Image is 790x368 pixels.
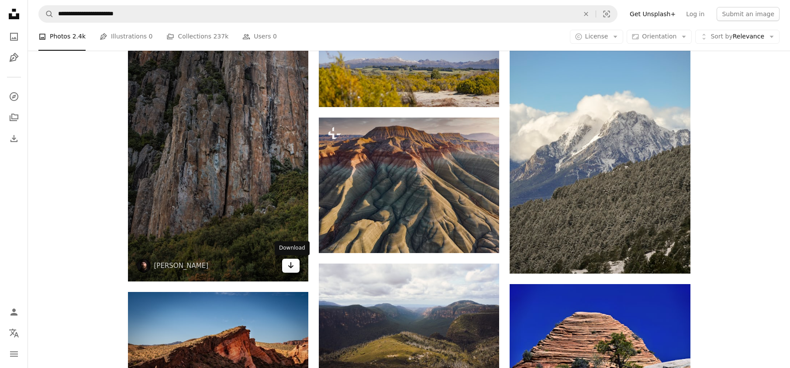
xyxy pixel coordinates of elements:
[585,33,608,40] span: License
[39,6,54,22] button: Search Unsplash
[128,348,308,356] a: a rocky mountain with a blue sky in the background
[149,32,153,42] span: 0
[137,259,151,273] img: Go to Matt Palmer's profile
[570,30,624,44] button: License
[128,10,308,281] img: A rock climber ascends a gigantic cliff face.
[38,5,618,23] form: Find visuals sitewide
[711,33,732,40] span: Sort by
[319,6,499,107] img: a view of a mountain range from a distance
[319,181,499,189] a: Ankara, Central Anatolia, Turkey
[624,7,681,21] a: Get Unsplash+
[5,109,23,126] a: Collections
[242,23,277,51] a: Users 0
[510,340,690,348] a: a rock formation with a tree growing on top of it
[681,7,710,21] a: Log in
[5,303,23,321] a: Log in / Sign up
[717,7,780,21] button: Submit an image
[627,30,692,44] button: Orientation
[695,30,780,44] button: Sort byRelevance
[642,33,676,40] span: Orientation
[5,49,23,66] a: Illustrations
[319,320,499,328] a: a view of a valley with mountains in the background
[282,259,300,273] a: Download
[275,241,310,255] div: Download
[576,6,596,22] button: Clear
[213,32,228,42] span: 237k
[596,6,617,22] button: Visual search
[5,345,23,363] button: Menu
[510,2,690,274] img: A view of a mountain range with clouds in the sky
[711,32,764,41] span: Relevance
[166,23,228,51] a: Collections 237k
[5,130,23,147] a: Download History
[273,32,277,42] span: 0
[5,324,23,342] button: Language
[319,118,499,253] img: Ankara, Central Anatolia, Turkey
[128,142,308,150] a: A rock climber ascends a gigantic cliff face.
[510,134,690,142] a: A view of a mountain range with clouds in the sky
[319,52,499,60] a: a view of a mountain range from a distance
[5,28,23,45] a: Photos
[5,5,23,24] a: Home — Unsplash
[5,88,23,105] a: Explore
[154,261,209,270] a: [PERSON_NAME]
[100,23,152,51] a: Illustrations 0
